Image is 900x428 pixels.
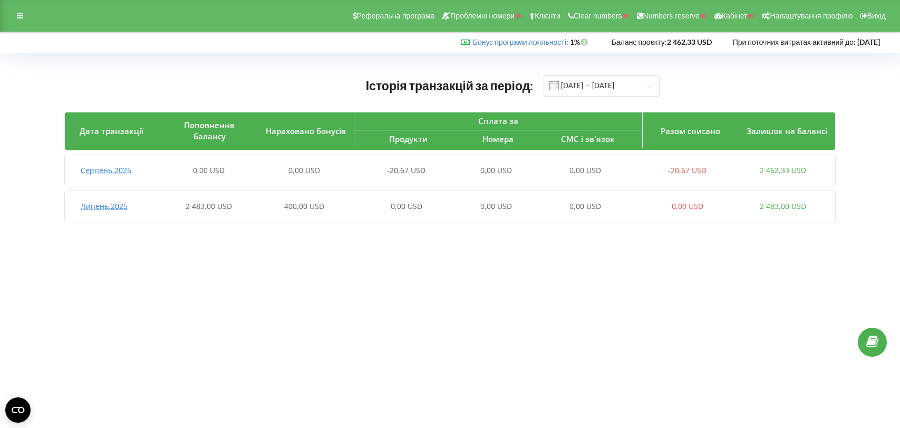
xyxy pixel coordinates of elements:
[668,165,707,175] span: -20,67 USD
[288,165,320,175] span: 0,00 USD
[81,165,131,175] span: Серпень , 2025
[570,37,591,46] strong: 1%
[747,126,827,136] span: Залишок на балансі
[81,201,128,211] span: Липень , 2025
[569,201,601,211] span: 0,00 USD
[482,134,514,144] span: Номера
[574,12,622,20] span: Clear numbers
[473,37,566,46] a: Бонус програми лояльності
[480,201,512,211] span: 0,00 USD
[387,165,425,175] span: -20,67 USD
[366,78,534,93] span: Історія транзакцій за період:
[672,201,703,211] span: 0,00 USD
[186,201,232,211] span: 2 483,00 USD
[184,120,235,141] span: Поповнення балансу
[284,201,324,211] span: 400,00 USD
[450,12,515,20] span: Проблемні номери
[193,165,225,175] span: 0,00 USD
[80,126,143,136] span: Дата транзакції
[760,201,806,211] span: 2 483,00 USD
[480,165,512,175] span: 0,00 USD
[389,134,428,144] span: Продукти
[357,12,435,20] span: Реферальна програма
[612,37,667,46] span: Баланс проєкту:
[770,12,853,20] span: Налаштування профілю
[667,37,712,46] strong: 2 462,33 USD
[857,37,880,46] strong: [DATE]
[569,165,601,175] span: 0,00 USD
[266,126,346,136] span: Нараховано бонусів
[561,134,615,144] span: СМС і зв'язок
[473,37,568,46] span: :
[867,12,886,20] span: Вихід
[643,12,700,20] span: Numbers reserve
[5,397,31,423] button: Open CMP widget
[391,201,422,211] span: 0,00 USD
[478,116,518,126] span: Сплата за
[661,126,720,136] span: Разом списано
[722,12,748,20] span: Кабінет
[535,12,560,20] span: Клієнти
[733,37,856,46] span: При поточних витратах активний до:
[760,165,806,175] span: 2 462,33 USD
